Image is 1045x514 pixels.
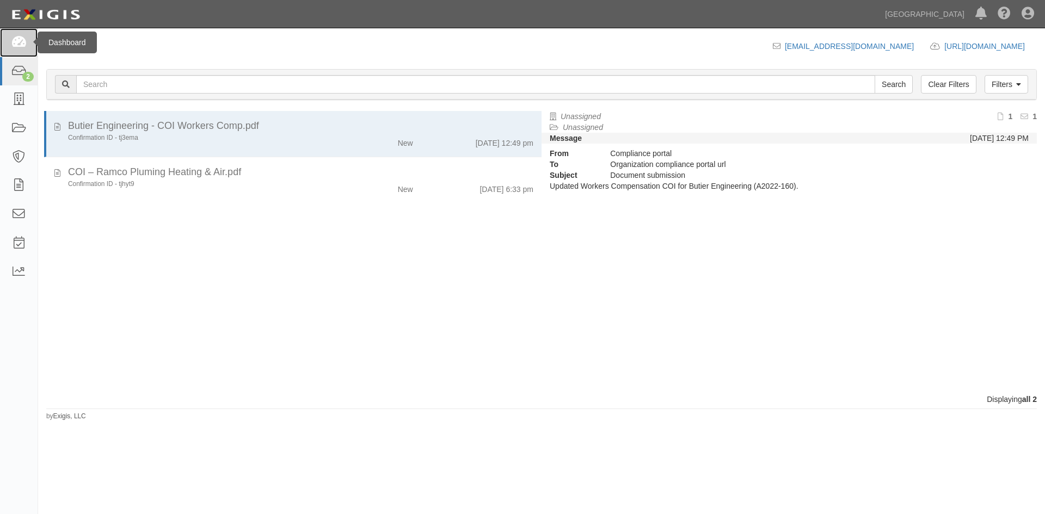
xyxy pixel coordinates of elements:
[68,179,333,189] div: Confirmation ID - tjhyt9
[602,148,905,159] div: Compliance portal
[970,133,1029,144] div: [DATE] 12:49 PM
[38,394,1045,405] div: Displaying
[76,75,875,94] input: Search
[8,5,83,24] img: logo-5460c22ac91f19d4615b14bd174203de0afe785f0fc80cf4dbbc73dc1793850b.png
[550,134,582,143] strong: Message
[53,412,86,420] a: Exigis, LLC
[921,75,976,94] a: Clear Filters
[1022,395,1037,404] b: all 2
[46,412,86,421] small: by
[68,133,333,143] div: Confirmation ID - tj3ema
[563,123,603,132] a: Unassigned
[68,119,533,133] div: Butier Engineering - COI Workers Comp.pdf
[480,179,533,195] div: [DATE] 6:33 pm
[38,32,97,53] div: Dashboard
[542,170,602,181] strong: Subject
[398,133,413,148] div: New
[1032,112,1037,121] b: 1
[542,148,602,159] strong: From
[602,170,905,181] div: Document submission
[1008,112,1012,121] b: 1
[398,179,413,195] div: New
[561,112,601,121] a: Unassigned
[22,72,34,82] div: 2
[875,75,913,94] input: Search
[785,42,914,51] a: [EMAIL_ADDRESS][DOMAIN_NAME]
[602,159,905,170] div: Organization compliance portal url
[998,8,1011,21] i: Help Center - Complianz
[542,159,602,170] strong: To
[476,133,533,148] div: [DATE] 12:49 pm
[880,3,970,25] a: [GEOGRAPHIC_DATA]
[944,42,1037,51] a: [URL][DOMAIN_NAME]
[985,75,1028,94] a: Filters
[550,181,1029,191] p: Updated Workers Compensation COI for Butier Engineering (A2022-160).
[68,165,533,179] div: COI – Ramco Pluming Heating & Air.pdf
